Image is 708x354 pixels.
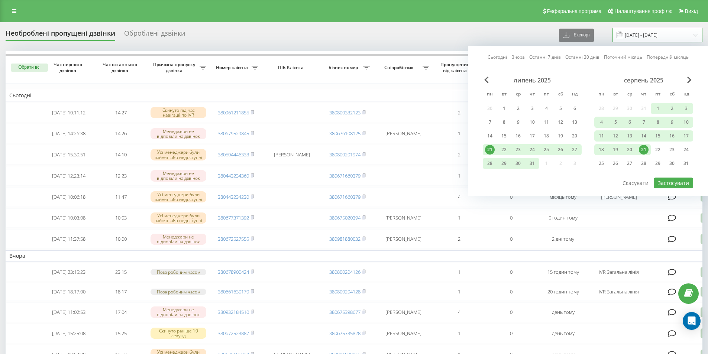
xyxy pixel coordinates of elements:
div: Open Intercom Messenger [683,312,701,330]
a: 380443234230 [218,194,249,200]
div: 27 [625,159,634,168]
td: 15:25 [95,324,147,343]
a: 380671660379 [329,172,361,179]
div: вт 12 серп 2025 р. [608,130,623,142]
div: пн 21 лип 2025 р. [483,144,497,155]
div: 22 [499,145,509,155]
a: 380672523887 [218,330,249,337]
a: 380932184510 [218,309,249,315]
div: нд 6 лип 2025 р. [568,103,582,114]
span: Реферальна програма [547,8,602,14]
td: 14:26 [95,124,147,143]
div: пт 18 лип 2025 р. [539,130,553,142]
td: [PERSON_NAME] [374,302,433,322]
td: 10:00 [95,229,147,249]
td: 0 [485,302,537,322]
td: [DATE] 15:25:08 [43,324,95,343]
td: 2 дні тому [537,229,589,249]
td: 5 годин тому [537,208,589,228]
div: вт 1 лип 2025 р. [497,103,511,114]
div: 14 [485,131,495,141]
td: 14:27 [95,103,147,123]
div: 25 [541,145,551,155]
div: 29 [653,159,663,168]
span: Номер клієнта [214,65,252,71]
div: 31 [527,159,537,168]
span: Previous Month [484,77,489,83]
a: 380443234360 [218,172,249,179]
td: 0 [485,283,537,301]
div: 11 [541,117,551,127]
div: сб 16 серп 2025 р. [665,130,679,142]
div: вт 22 лип 2025 р. [497,144,511,155]
div: пн 14 лип 2025 р. [483,130,497,142]
span: Бізнес номер [325,65,363,71]
div: 30 [513,159,523,168]
div: Менеджери не відповіли на дзвінок [151,128,206,139]
a: 380675735828 [329,330,361,337]
td: день тому [537,302,589,322]
a: 380800332123 [329,109,361,116]
div: пт 4 лип 2025 р. [539,103,553,114]
div: пт 8 серп 2025 р. [651,117,665,128]
td: місяць тому [537,187,589,207]
div: нд 31 серп 2025 р. [679,158,693,169]
div: вт 5 серп 2025 р. [608,117,623,128]
div: 23 [667,145,677,155]
div: вт 29 лип 2025 р. [497,158,511,169]
div: 16 [667,131,677,141]
div: чт 17 лип 2025 р. [525,130,539,142]
a: 380675020394 [329,214,361,221]
span: Next Month [687,77,692,83]
div: пн 25 серп 2025 р. [594,158,608,169]
div: сб 26 лип 2025 р. [553,144,568,155]
div: 14 [639,131,649,141]
div: 1 [499,104,509,113]
td: 15 годин тому [537,263,589,281]
div: Скинуто під час навігації по IVR [151,107,206,118]
a: Останні 30 днів [565,53,599,61]
div: сб 5 лип 2025 р. [553,103,568,114]
td: 0 [485,208,537,228]
abbr: неділя [569,89,580,100]
td: [DATE] 18:17:00 [43,283,95,301]
div: Поза робочим часом [151,269,206,275]
a: 380981880032 [329,236,361,242]
div: вт 8 лип 2025 р. [497,117,511,128]
td: 4 [433,302,485,322]
div: 3 [681,104,691,113]
a: 380961211855 [218,109,249,116]
div: пт 22 серп 2025 р. [651,144,665,155]
span: Час першого дзвінка [49,62,89,73]
div: 23 [513,145,523,155]
div: 26 [611,159,620,168]
div: сб 23 серп 2025 р. [665,144,679,155]
td: [PERSON_NAME] [589,187,649,207]
abbr: п’ятниця [541,89,552,100]
div: Менеджери не відповіли на дзвінок [151,170,206,181]
div: 9 [513,117,523,127]
a: Сьогодні [488,53,507,61]
div: пн 18 серп 2025 р. [594,144,608,155]
div: ср 30 лип 2025 р. [511,158,525,169]
span: Співробітник [377,65,423,71]
div: 1 [653,104,663,113]
td: [DATE] 23:15:23 [43,263,95,281]
abbr: четвер [638,89,649,100]
div: 18 [597,145,606,155]
div: пн 28 лип 2025 р. [483,158,497,169]
div: нд 3 серп 2025 р. [679,103,693,114]
div: 15 [499,131,509,141]
div: 10 [527,117,537,127]
td: [PERSON_NAME] [374,124,433,143]
div: 24 [527,145,537,155]
div: 7 [639,117,649,127]
div: вт 19 серп 2025 р. [608,144,623,155]
div: 21 [485,145,495,155]
div: ср 20 серп 2025 р. [623,144,637,155]
div: 29 [499,159,509,168]
div: Необроблені пропущені дзвінки [6,29,115,41]
div: чт 7 серп 2025 р. [637,117,651,128]
td: IVR Загальна лінія [589,283,649,301]
button: Застосувати [654,178,693,188]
